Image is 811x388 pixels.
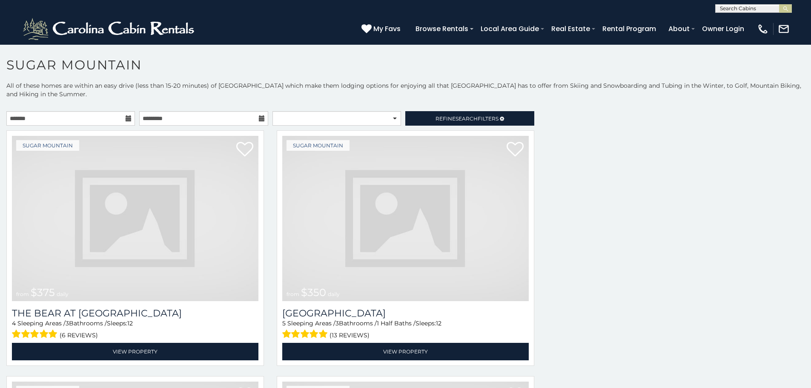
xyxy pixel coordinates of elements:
[377,319,416,327] span: 1 Half Baths /
[16,140,79,151] a: Sugar Mountain
[335,319,339,327] span: 3
[757,23,769,35] img: phone-regular-white.png
[330,330,370,341] span: (13 reviews)
[698,21,748,36] a: Owner Login
[12,136,258,301] a: from $375 daily
[361,23,403,34] a: My Favs
[282,136,529,301] img: dummy-image.jpg
[57,291,69,297] span: daily
[328,291,340,297] span: daily
[598,21,660,36] a: Rental Program
[547,21,594,36] a: Real Estate
[664,21,694,36] a: About
[373,23,401,34] span: My Favs
[16,291,29,297] span: from
[301,286,326,299] span: $350
[12,308,258,319] a: The Bear At [GEOGRAPHIC_DATA]
[282,308,529,319] h3: Grouse Moor Lodge
[507,141,524,159] a: Add to favorites
[436,115,499,122] span: Refine Filters
[12,319,258,341] div: Sleeping Areas / Bathrooms / Sleeps:
[436,319,441,327] span: 12
[282,319,286,327] span: 5
[12,319,16,327] span: 4
[282,136,529,301] a: from $350 daily
[405,111,534,126] a: RefineSearchFilters
[287,140,350,151] a: Sugar Mountain
[282,343,529,360] a: View Property
[411,21,473,36] a: Browse Rentals
[60,330,98,341] span: (6 reviews)
[31,286,55,299] span: $375
[21,16,198,42] img: White-1-2.png
[287,291,299,297] span: from
[282,319,529,341] div: Sleeping Areas / Bathrooms / Sleeps:
[236,141,253,159] a: Add to favorites
[12,308,258,319] h3: The Bear At Sugar Mountain
[12,343,258,360] a: View Property
[282,308,529,319] a: [GEOGRAPHIC_DATA]
[456,115,478,122] span: Search
[12,136,258,301] img: dummy-image.jpg
[127,319,133,327] span: 12
[66,319,69,327] span: 3
[778,23,790,35] img: mail-regular-white.png
[476,21,543,36] a: Local Area Guide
